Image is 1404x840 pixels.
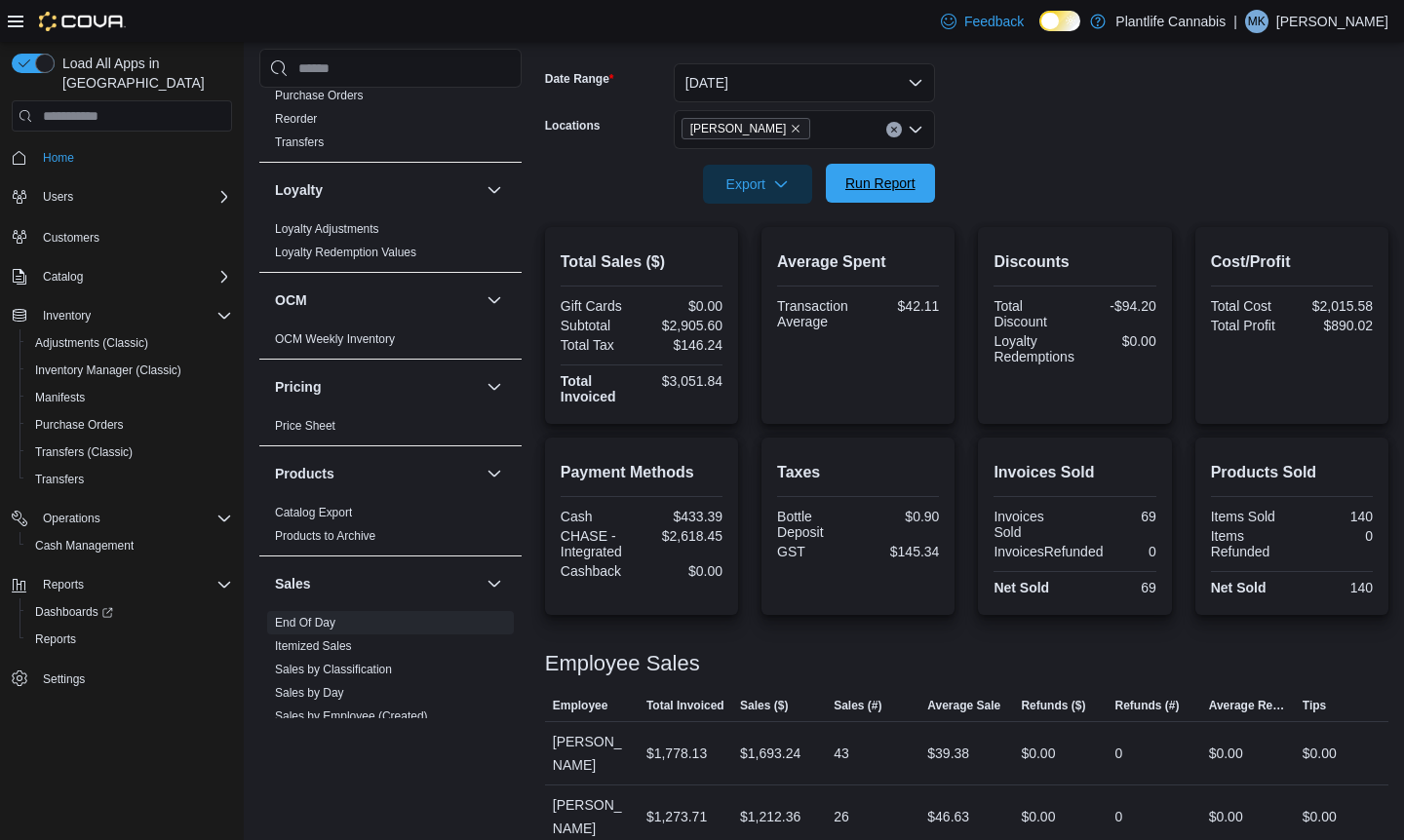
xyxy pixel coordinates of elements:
span: OCM Weekly Inventory [275,331,395,347]
div: $0.00 [1209,742,1243,765]
span: Settings [43,671,85,687]
span: Tips [1303,698,1326,713]
div: Gift Cards [561,298,638,314]
div: $1,778.13 [646,742,707,765]
div: 26 [834,805,849,828]
span: Home [35,145,232,170]
div: $2,618.45 [645,528,722,544]
div: Subtotal [561,318,638,333]
a: Loyalty Redemption Values [275,246,416,259]
div: $0.00 [645,563,722,579]
p: [PERSON_NAME] [1276,10,1388,33]
h2: Cost/Profit [1211,250,1373,274]
a: Sales by Day [275,686,344,700]
button: Export [703,165,812,204]
a: Feedback [933,2,1032,41]
span: Transfers (Classic) [35,444,133,460]
span: Inventory Manager (Classic) [27,359,232,382]
div: -$94.20 [1079,298,1156,314]
div: 43 [834,742,849,765]
nav: Complex example [12,135,232,744]
a: End Of Day [275,616,335,630]
a: Catalog Export [275,506,352,519]
span: Users [35,185,232,209]
span: Home [43,150,74,166]
h3: Employee Sales [545,652,700,675]
h2: Invoices Sold [994,461,1155,484]
button: OCM [275,290,479,310]
strong: Total Invoiced [561,373,616,404]
h3: OCM [275,290,307,310]
span: Sales (#) [834,698,881,713]
a: Purchase Orders [27,413,132,437]
a: Purchase Orders [275,89,364,102]
div: Total Tax [561,337,638,353]
button: Purchase Orders [19,411,240,439]
span: Itemized Sales [275,638,352,654]
span: Total Invoiced [646,698,724,713]
button: Users [4,183,240,210]
div: $146.24 [645,337,722,353]
a: Reorder [275,112,317,126]
a: Products to Archive [275,529,375,543]
button: Reports [35,573,92,596]
span: Reports [35,631,76,647]
div: Total Profit [1211,318,1288,333]
h2: Average Spent [777,250,939,274]
a: Transfers [27,468,92,491]
div: $433.39 [645,509,722,524]
h2: Total Sales ($) [561,250,722,274]
h2: Products Sold [1211,461,1373,484]
span: Cash Management [27,534,232,557]
button: Customers [4,222,240,250]
span: Feedback [964,12,1024,31]
span: Reports [43,577,84,592]
div: $3,051.84 [645,373,722,389]
button: Inventory Manager (Classic) [19,357,240,384]
a: Cash Management [27,534,141,557]
div: $42.11 [862,298,939,314]
span: Inventory [35,304,232,327]
span: Settings [35,667,232,691]
span: Sales ($) [740,698,788,713]
a: Home [35,146,82,170]
button: Loyalty [275,180,479,200]
button: Pricing [275,377,479,397]
button: Operations [4,505,240,532]
span: Load All Apps in [GEOGRAPHIC_DATA] [55,54,232,93]
p: | [1233,10,1237,33]
div: 140 [1296,580,1373,595]
span: Inventory Manager (Classic) [35,363,181,378]
div: $1,693.24 [740,742,800,765]
span: Transfers [27,468,232,491]
span: Loyalty Adjustments [275,221,379,237]
a: Inventory Manager (Classic) [27,359,189,382]
div: GST [777,544,854,559]
span: End Of Day [275,615,335,630]
span: Transfers (Classic) [27,440,232,464]
div: Items Refunded [1211,528,1288,559]
span: Manifests [27,386,232,409]
button: Reports [4,571,240,598]
button: OCM [483,288,506,312]
div: Bottle Deposit [777,509,854,540]
div: $0.00 [1021,805,1055,828]
div: $0.00 [1209,805,1243,828]
button: Operations [35,507,108,530]
button: Run Report [826,164,935,203]
strong: Net Sold [1211,580,1267,595]
div: Cash [561,509,638,524]
p: Plantlife Cannabis [1115,10,1226,33]
h3: Loyalty [275,180,323,200]
a: Adjustments (Classic) [27,331,156,355]
span: Adjustments (Classic) [35,335,148,351]
button: Sales [275,574,479,593]
h3: Sales [275,574,311,593]
div: $0.00 [1021,742,1055,765]
span: Average Sale [927,698,1000,713]
div: $46.63 [927,805,969,828]
button: Catalog [35,265,91,288]
span: Price Sheet [275,418,335,434]
button: Products [483,462,506,485]
div: $2,905.60 [645,318,722,333]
